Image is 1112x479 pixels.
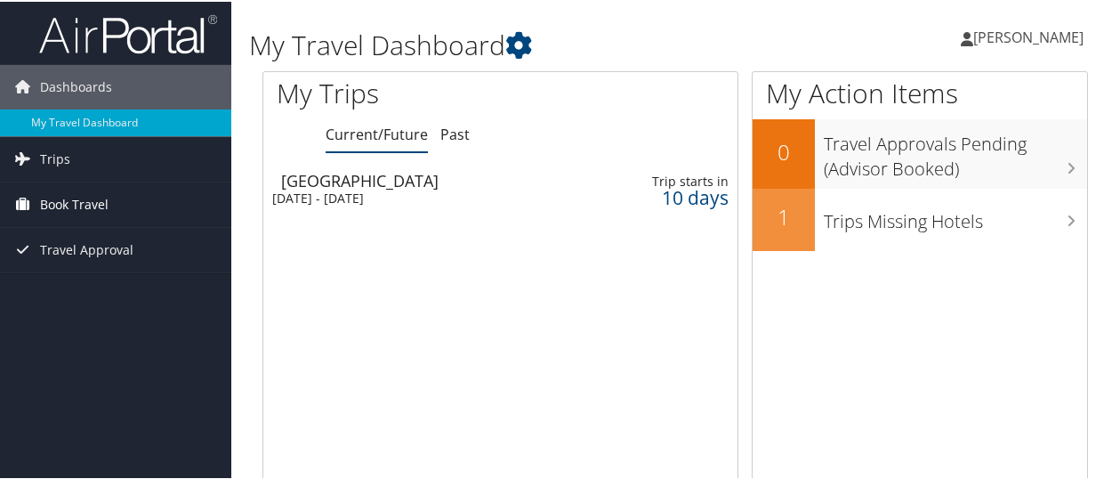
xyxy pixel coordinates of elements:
span: Dashboards [40,63,112,108]
h1: My Travel Dashboard [249,25,818,62]
a: Current/Future [326,123,428,142]
h3: Trips Missing Hotels [824,199,1087,232]
div: Trip starts in [627,172,729,188]
span: Trips [40,135,70,180]
h2: 1 [753,200,815,231]
a: 0Travel Approvals Pending (Advisor Booked) [753,118,1087,186]
span: Travel Approval [40,226,133,271]
div: [GEOGRAPHIC_DATA] [281,171,574,187]
div: [DATE] - [DATE] [272,189,565,205]
h3: Travel Approvals Pending (Advisor Booked) [824,121,1087,180]
h1: My Trips [277,73,527,110]
img: airportal-logo.png [39,12,217,53]
a: 1Trips Missing Hotels [753,187,1087,249]
h1: My Action Items [753,73,1087,110]
h2: 0 [753,135,815,166]
span: Book Travel [40,181,109,225]
a: Past [440,123,470,142]
span: [PERSON_NAME] [973,26,1084,45]
a: [PERSON_NAME] [961,9,1101,62]
div: 10 days [627,188,729,204]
